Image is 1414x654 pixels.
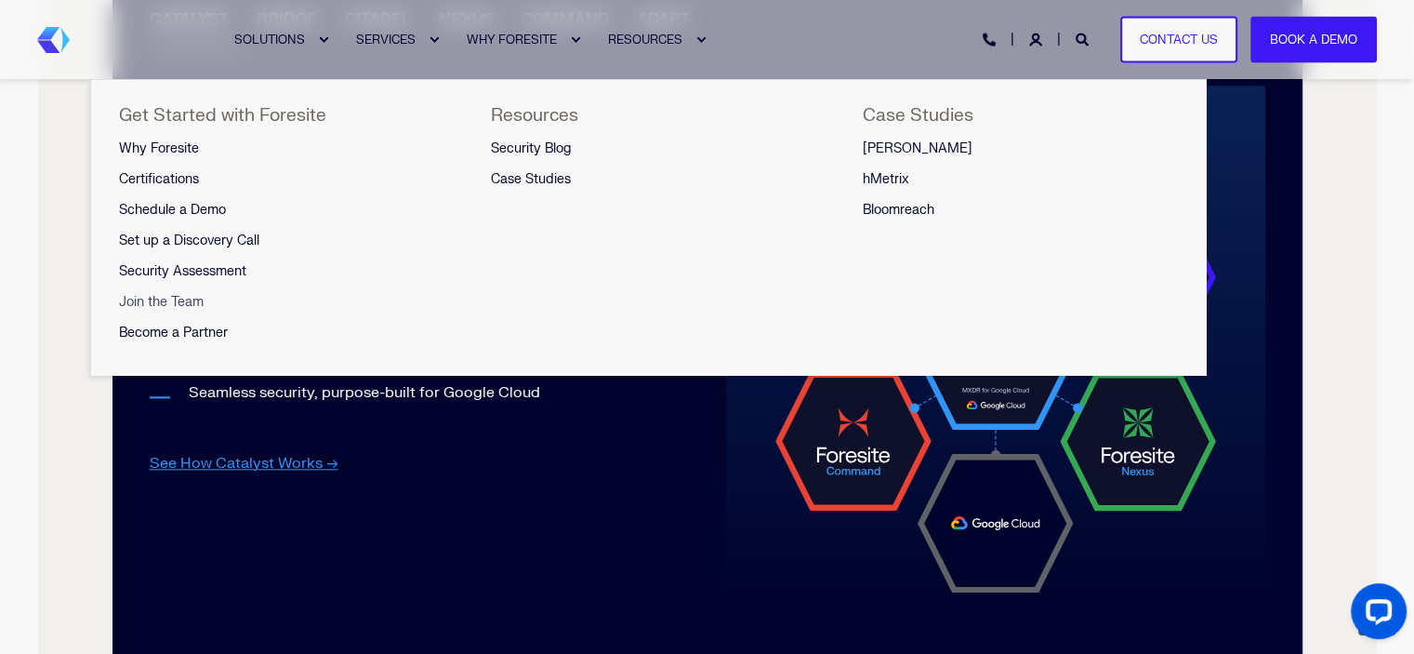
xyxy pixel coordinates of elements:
[1076,31,1092,47] a: Open Search
[189,382,689,403] li: Seamless security, purpose-built for Google Cloud
[119,294,204,310] span: Join the Team
[491,104,578,127] span: Resources
[119,104,326,127] span: Get Started with Foresite
[119,140,199,156] span: Why Foresite
[608,32,682,47] span: RESOURCES
[234,32,305,47] span: SOLUTIONS
[37,27,70,53] a: Back to Home
[429,34,440,46] div: Expand SERVICES
[491,171,571,187] span: Case Studies
[491,140,572,156] span: Security Blog
[37,27,70,53] img: Foresite brand mark, a hexagon shape of blues with a directional arrow to the right hand side
[119,233,259,248] span: Set up a Discovery Call
[119,171,199,187] span: Certifications
[695,34,707,46] div: Expand RESOURCES
[863,140,972,156] span: [PERSON_NAME]
[119,325,228,340] span: Become a Partner
[1029,31,1046,47] a: Login
[863,171,909,187] span: hMetrix
[863,104,973,127] span: Case Studies
[119,202,226,218] span: Schedule a Demo
[863,202,934,218] span: Bloomreach
[1250,16,1377,63] a: Book a Demo
[467,32,557,47] span: WHY FORESITE
[1336,576,1414,654] iframe: LiveChat chat widget
[1120,16,1237,63] a: Contact Us
[570,34,581,46] div: Expand WHY FORESITE
[119,263,246,279] span: Security Assessment
[150,454,338,473] a: See How Catalyst Works →
[318,34,329,46] div: Expand SOLUTIONS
